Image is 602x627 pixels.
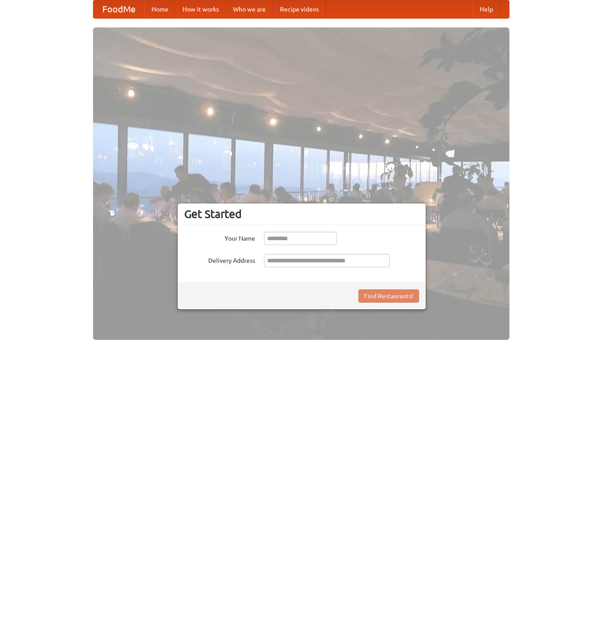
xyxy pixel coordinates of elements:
[184,232,255,243] label: Your Name
[144,0,175,18] a: Home
[473,0,500,18] a: Help
[184,254,255,265] label: Delivery Address
[184,207,419,221] h3: Get Started
[226,0,273,18] a: Who we are
[358,289,419,303] button: Find Restaurants!
[93,0,144,18] a: FoodMe
[175,0,226,18] a: How it works
[273,0,326,18] a: Recipe videos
